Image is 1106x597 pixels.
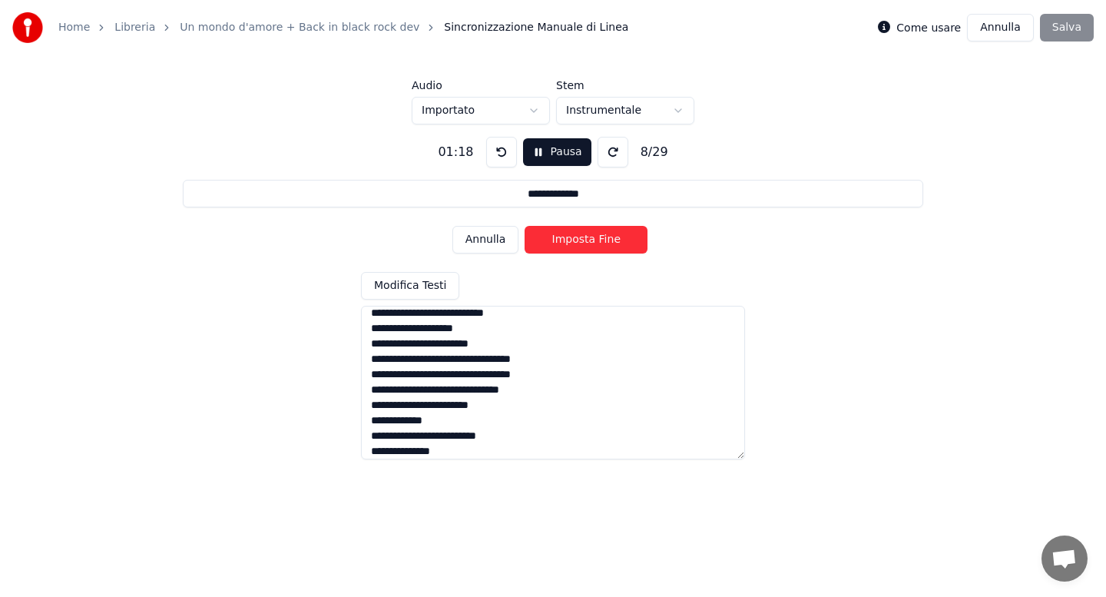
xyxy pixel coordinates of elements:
label: Stem [556,80,694,91]
label: Come usare [896,22,961,33]
button: Pausa [523,138,591,166]
div: 01:18 [432,143,479,161]
label: Audio [412,80,550,91]
div: Aprire la chat [1041,536,1088,582]
div: 8 / 29 [634,143,674,161]
button: Annulla [967,14,1034,41]
button: Annulla [452,226,519,254]
a: Home [58,20,90,35]
button: Imposta Fine [525,226,647,254]
span: Sincronizzazione Manuale di Linea [444,20,628,35]
img: youka [12,12,43,43]
a: Un mondo d'amore + Back in black rock dev [180,20,419,35]
nav: breadcrumb [58,20,628,35]
button: Modifica Testi [361,272,459,300]
a: Libreria [114,20,155,35]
